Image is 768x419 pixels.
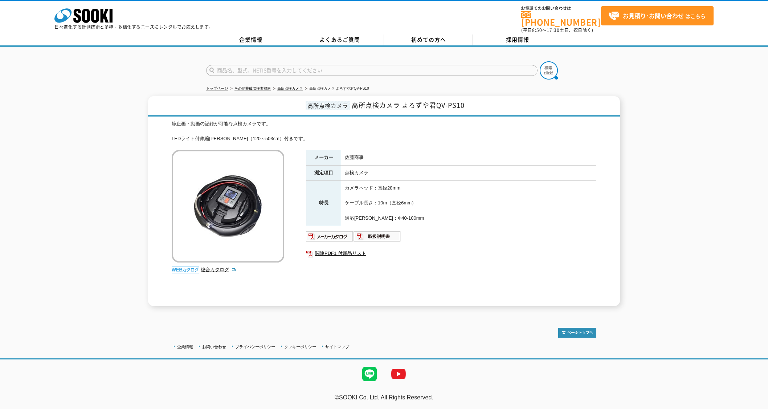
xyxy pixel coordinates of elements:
[521,27,593,33] span: (平日 ～ 土日、祝日除く)
[234,86,271,90] a: その他非破壊検査機器
[608,11,706,21] span: はこちら
[304,85,369,93] li: 高所点検カメラ よろずや君QV-PS10
[354,231,401,242] img: 取扱説明書
[201,267,236,272] a: 総合カタログ
[284,345,316,349] a: クッキーポリシー
[532,27,542,33] span: 8:50
[411,36,446,44] span: 初めての方へ
[306,249,596,258] a: 関連PDF1 付属品リスト
[521,6,601,11] span: お電話でのお問い合わせは
[473,34,562,45] a: 採用情報
[306,235,354,241] a: メーカーカタログ
[740,402,768,408] a: テストMail
[172,120,596,143] div: 静止画・動画の記録が可能な点検カメラです。 LEDライト付伸縮[PERSON_NAME]（120～503cm）付きです。
[177,345,193,349] a: 企業情報
[206,86,228,90] a: トップページ
[341,150,596,166] td: 佐藤商事
[295,34,384,45] a: よくあるご質問
[277,86,303,90] a: 高所点検カメラ
[325,345,349,349] a: サイトマップ
[306,101,350,110] span: 高所点検カメラ
[235,345,275,349] a: プライバシーポリシー
[521,11,601,26] a: [PHONE_NUMBER]
[601,6,714,25] a: お見積り･お問い合わせはこちら
[384,34,473,45] a: 初めての方へ
[547,27,560,33] span: 17:30
[540,61,558,80] img: btn_search.png
[54,25,213,29] p: 日々進化する計測技術と多種・多様化するニーズにレンタルでお応えします。
[206,65,538,76] input: 商品名、型式、NETIS番号を入力してください
[206,34,295,45] a: 企業情報
[172,150,284,263] img: 高所点検カメラ よろずや君QV-PS10
[306,150,341,166] th: メーカー
[306,166,341,181] th: 測定項目
[354,235,401,241] a: 取扱説明書
[341,180,596,226] td: カメラヘッド：直径28mm ケーブル長さ：10m（直径6mm） 適応[PERSON_NAME]：Φ40-100mm
[384,359,413,389] img: YouTube
[306,180,341,226] th: 特長
[202,345,226,349] a: お問い合わせ
[352,100,465,110] span: 高所点検カメラ よろずや君QV-PS10
[172,266,199,273] img: webカタログ
[623,11,684,20] strong: お見積り･お問い合わせ
[306,231,354,242] img: メーカーカタログ
[341,166,596,181] td: 点検カメラ
[355,359,384,389] img: LINE
[558,328,596,338] img: トップページへ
